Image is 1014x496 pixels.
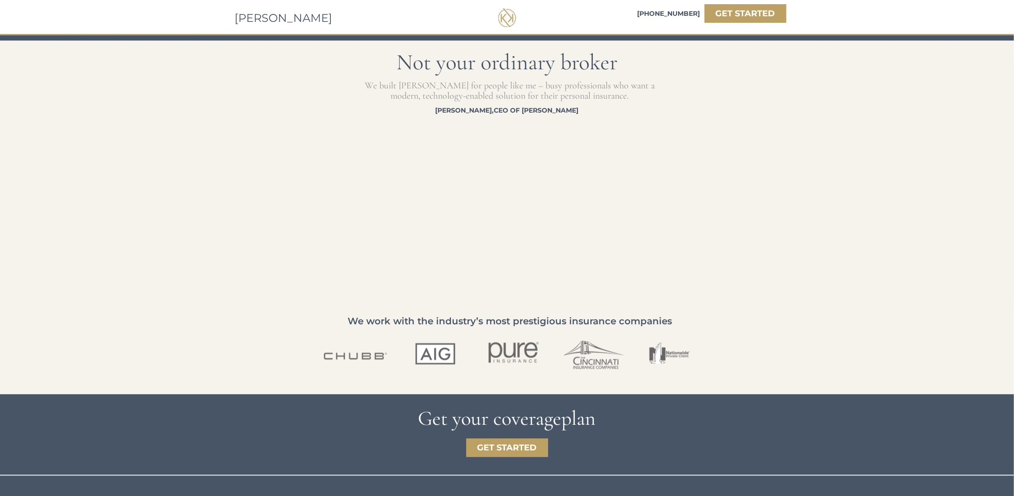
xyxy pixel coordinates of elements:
[466,438,548,457] a: GET STARTED
[365,80,655,101] span: We built [PERSON_NAME] for people like me – busy professionals who want a modern, technology-enab...
[235,11,333,25] span: [PERSON_NAME]
[477,442,537,453] strong: GET STARTED
[638,9,700,18] span: [PHONE_NUMBER]
[348,315,672,327] span: We work with the industry’s most prestigious insurance companies
[494,106,578,114] span: CEO OF [PERSON_NAME]
[716,8,775,19] strong: GET STARTED
[418,406,561,431] span: Get your coverage
[705,4,786,23] a: GET STARTED
[561,406,596,431] span: plan
[435,106,494,114] span: [PERSON_NAME],
[396,49,618,76] span: Not your ordinary broker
